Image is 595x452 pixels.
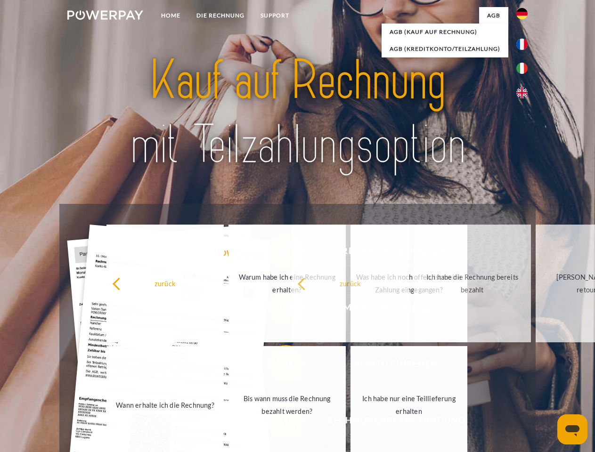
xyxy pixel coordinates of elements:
img: fr [516,39,528,50]
img: logo-powerpay-white.svg [67,10,143,20]
div: Bis wann muss die Rechnung bezahlt werden? [234,392,340,418]
a: agb [479,7,508,24]
a: AGB (Kauf auf Rechnung) [382,24,508,40]
img: de [516,8,528,19]
a: SUPPORT [253,7,297,24]
img: it [516,63,528,74]
a: Home [153,7,188,24]
div: Warum habe ich eine Rechnung erhalten? [234,271,340,296]
div: zurück [297,277,403,290]
img: title-powerpay_de.svg [90,45,505,180]
div: Wann erhalte ich die Rechnung? [112,398,218,411]
div: Ich habe die Rechnung bereits bezahlt [419,271,525,296]
a: DIE RECHNUNG [188,7,253,24]
div: zurück [112,277,218,290]
a: AGB (Kreditkonto/Teilzahlung) [382,40,508,57]
iframe: Schaltfläche zum Öffnen des Messaging-Fensters [557,414,587,444]
div: Ich habe nur eine Teillieferung erhalten [356,392,462,418]
img: en [516,87,528,98]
